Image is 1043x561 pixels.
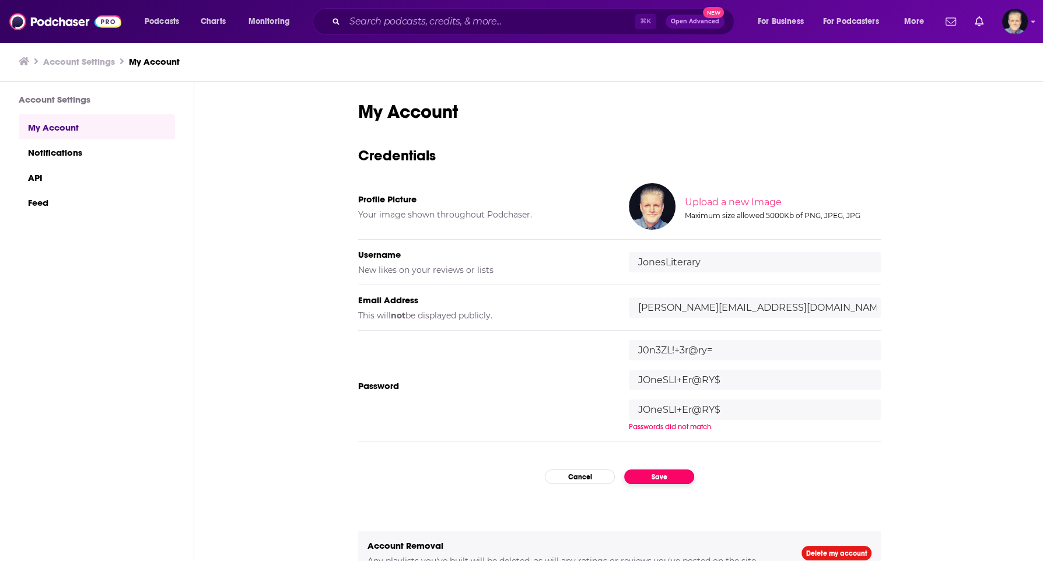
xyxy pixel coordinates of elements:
[129,56,180,67] a: My Account
[367,540,783,551] h5: Account Removal
[358,380,610,391] h5: Password
[19,190,175,215] a: Feed
[629,399,881,420] input: Confirm new password
[896,12,939,31] button: open menu
[358,310,610,321] h5: This will be displayed publicly.
[941,12,961,31] a: Show notifications dropdown
[750,12,818,31] button: open menu
[635,14,656,29] span: ⌘ K
[43,56,115,67] a: Account Settings
[758,13,804,30] span: For Business
[9,10,121,33] img: Podchaser - Follow, Share and Rate Podcasts
[815,12,896,31] button: open menu
[345,12,635,31] input: Search podcasts, credits, & more...
[358,265,610,275] h5: New likes on your reviews or lists
[629,370,881,390] input: Enter new password
[629,340,881,360] input: Verify current password
[1002,9,1028,34] button: Show profile menu
[666,15,724,29] button: Open AdvancedNew
[240,12,305,31] button: open menu
[1002,9,1028,34] span: Logged in as JonesLiterary
[624,469,694,484] button: Save
[629,183,675,230] img: Your profile image
[358,146,881,164] h3: Credentials
[136,12,194,31] button: open menu
[685,211,878,220] div: Maximum size allowed 5000Kb of PNG, JPEG, JPG
[324,8,745,35] div: Search podcasts, credits, & more...
[201,13,226,30] span: Charts
[629,297,881,318] input: email
[391,310,405,321] b: not
[904,13,924,30] span: More
[358,209,610,220] h5: Your image shown throughout Podchaser.
[671,19,719,24] span: Open Advanced
[629,252,881,272] input: username
[629,422,881,432] div: Passwords did not match.
[823,13,879,30] span: For Podcasters
[1002,9,1028,34] img: User Profile
[193,12,233,31] a: Charts
[545,469,615,484] button: Cancel
[19,114,175,139] a: My Account
[358,194,610,205] h5: Profile Picture
[703,7,724,18] span: New
[801,546,871,560] a: Delete my account
[970,12,988,31] a: Show notifications dropdown
[19,94,175,105] h3: Account Settings
[19,164,175,190] a: API
[249,13,290,30] span: Monitoring
[358,249,610,260] h5: Username
[358,294,610,306] h5: Email Address
[19,139,175,164] a: Notifications
[145,13,179,30] span: Podcasts
[358,100,881,123] h1: My Account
